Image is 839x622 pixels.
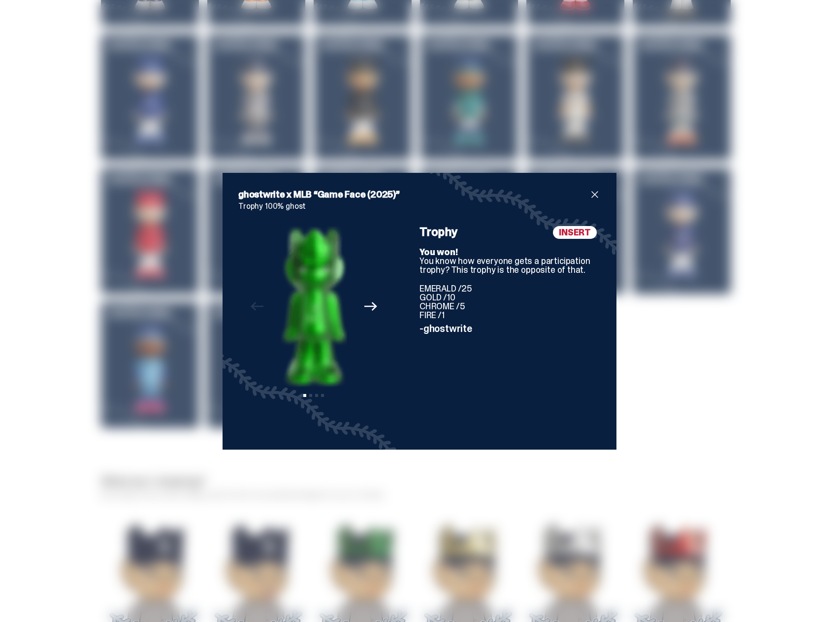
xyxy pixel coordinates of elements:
[238,189,589,200] h2: ghostwrite x MLB “Game Face (2025)”
[303,394,306,397] button: View slide 1
[553,226,597,239] span: INSERT
[281,226,347,388] img: ghostwrite%20mlb%20game%20face%20trophy%20front-2.png
[419,246,458,258] b: You won!
[315,394,318,397] button: View slide 3
[419,324,601,333] p: -ghostwrite
[360,295,382,317] button: Next
[321,394,324,397] button: View slide 4
[419,248,601,274] p: You know how everyone gets a participation trophy? This trophy is the opposite of that.
[419,284,601,320] p: EMERALD /25 GOLD /10 CHROME /5 FIRE /1
[238,202,601,210] p: Trophy 100% ghost
[309,394,312,397] button: View slide 2
[589,189,601,200] button: close
[419,226,601,238] h4: Trophy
